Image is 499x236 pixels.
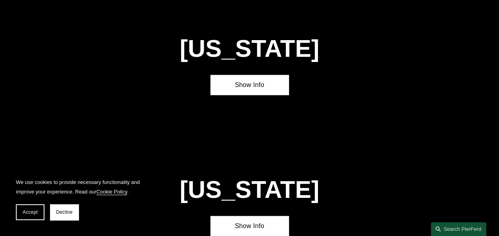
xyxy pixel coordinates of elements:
[16,178,143,196] p: We use cookies to provide necessary functionality and improve your experience. Read our .
[152,34,347,62] h1: [US_STATE]
[171,175,328,203] h1: [US_STATE]
[96,189,127,195] a: Cookie Policy
[16,204,44,220] button: Accept
[8,170,151,228] section: Cookie banner
[431,222,486,236] a: Search this site
[210,75,289,95] a: Show Info
[210,216,289,236] a: Show Info
[50,204,79,220] button: Decline
[56,209,73,215] span: Decline
[23,209,38,215] span: Accept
